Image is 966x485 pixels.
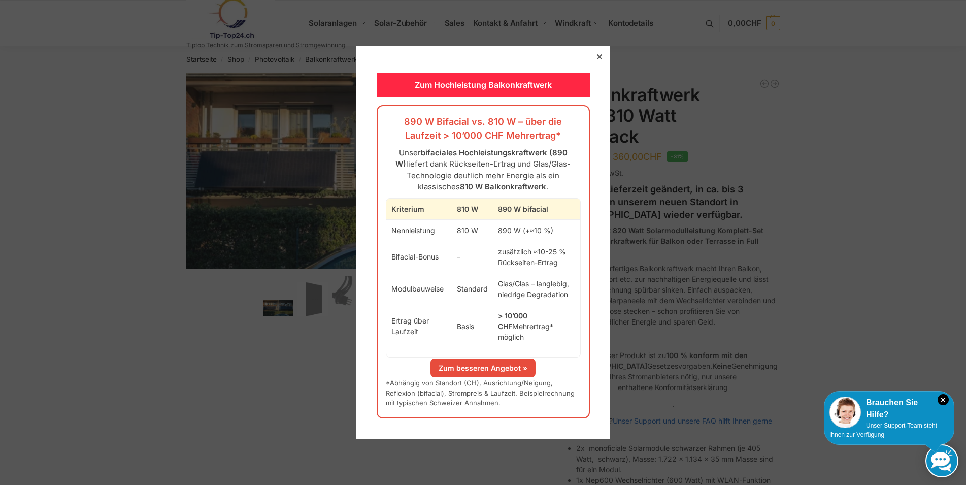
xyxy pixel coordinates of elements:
[395,148,568,169] strong: bifaciales Hochleistungskraftwerk (890 W)
[493,219,580,241] td: 890 W (+≈10 %)
[493,199,580,220] th: 890 W bifacial
[938,394,949,405] i: Schließen
[386,219,452,241] td: Nennleistung
[386,305,452,347] td: Ertrag über Laufzeit
[498,311,527,331] strong: > 10’000 CHF
[430,359,536,377] a: Zum besseren Angebot »
[386,199,452,220] th: Kriterium
[452,273,493,305] td: Standard
[386,147,581,193] p: Unser liefert dank Rückseiten-Ertrag und Glas/Glas-Technologie deutlich mehr Energie als ein klas...
[452,241,493,273] td: –
[386,378,581,408] p: *Abhängig von Standort (CH), Ausrichtung/Neigung, Reflexion (bifacial), Strompreis & Laufzeit. Be...
[829,422,937,438] span: Unser Support-Team steht Ihnen zur Verfügung
[452,219,493,241] td: 810 W
[493,305,580,347] td: Mehrertrag* möglich
[829,397,949,421] div: Brauchen Sie Hilfe?
[493,273,580,305] td: Glas/Glas – langlebig, niedrige Degradation
[452,199,493,220] th: 810 W
[386,273,452,305] td: Modulbauweise
[386,115,581,142] h3: 890 W Bifacial vs. 810 W – über die Laufzeit > 10’000 CHF Mehrertrag*
[460,182,546,191] strong: 810 W Balkonkraftwerk
[493,241,580,273] td: zusätzlich ≈10-25 % Rückseiten-Ertrag
[452,305,493,347] td: Basis
[829,397,861,428] img: Customer service
[386,241,452,273] td: Bifacial-Bonus
[377,73,590,97] div: Zum Hochleistung Balkonkraftwerk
